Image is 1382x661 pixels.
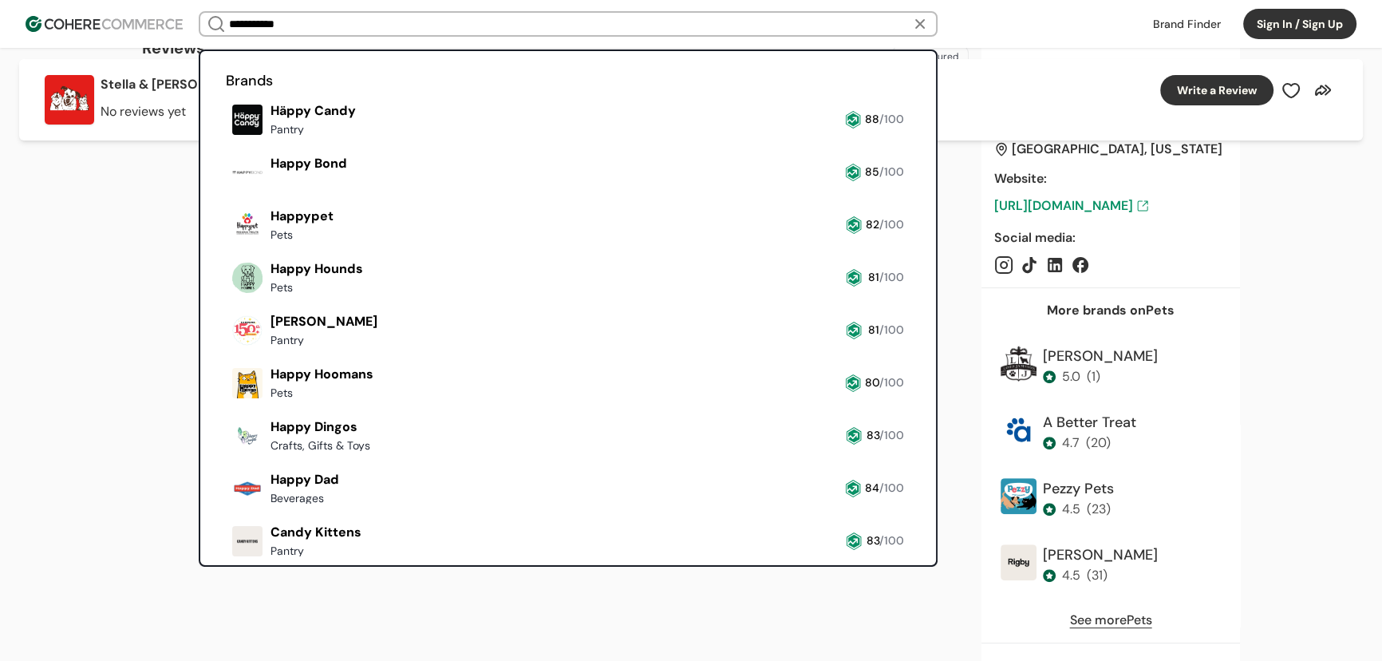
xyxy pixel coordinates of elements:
[994,228,1227,247] div: Social media :
[994,406,1227,465] a: Brand PhotoA Better Treat4.7(20)
[868,323,879,337] span: 81
[1087,500,1111,519] div: ( 23 )
[865,112,879,126] span: 88
[26,16,183,32] img: Cohere Logo
[879,481,904,495] span: /100
[1043,412,1136,433] div: A Better Treat
[994,472,1227,532] a: Brand PhotoPezzy Pets4.5(23)
[879,270,904,284] span: /100
[1043,544,1158,566] div: [PERSON_NAME]
[1086,433,1111,453] div: ( 20 )
[879,533,904,548] span: /100
[1047,301,1175,320] div: More brands on Pets
[868,270,879,284] span: 81
[142,38,205,58] b: Reviews
[1043,346,1158,367] div: [PERSON_NAME]
[866,217,879,232] span: 82
[867,533,879,548] span: 83
[1001,346,1036,382] img: Brand Photo
[1087,367,1100,386] div: ( 1 )
[865,375,879,390] span: 80
[994,538,1227,598] a: Brand Photo[PERSON_NAME]4.5(31)
[1001,478,1036,514] img: Brand Photo
[879,217,904,232] span: /100
[1043,478,1114,500] div: Pezzy Pets
[1070,611,1152,630] a: See morePets
[867,428,879,442] span: 83
[1062,500,1080,519] div: 4.5
[865,164,879,179] span: 85
[1062,566,1080,585] div: 4.5
[226,70,911,92] h2: Brands
[1087,566,1108,585] div: ( 31 )
[879,164,904,179] span: /100
[879,323,904,337] span: /100
[865,481,879,495] span: 84
[1001,412,1036,448] img: Brand Photo
[879,375,904,390] span: /100
[1001,544,1036,580] img: Brand Photo
[994,196,1227,216] a: [URL][DOMAIN_NAME]
[1012,142,1222,156] div: [GEOGRAPHIC_DATA], [US_STATE]
[879,428,904,442] span: /100
[1062,433,1080,453] div: 4.7
[879,112,904,126] span: /100
[1062,367,1080,386] div: 5.0
[994,339,1227,399] a: Brand Photo[PERSON_NAME]5.0(1)
[918,49,959,64] span: Featured
[994,169,1227,188] div: Website :
[1243,9,1356,39] button: Sign In / Sign Up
